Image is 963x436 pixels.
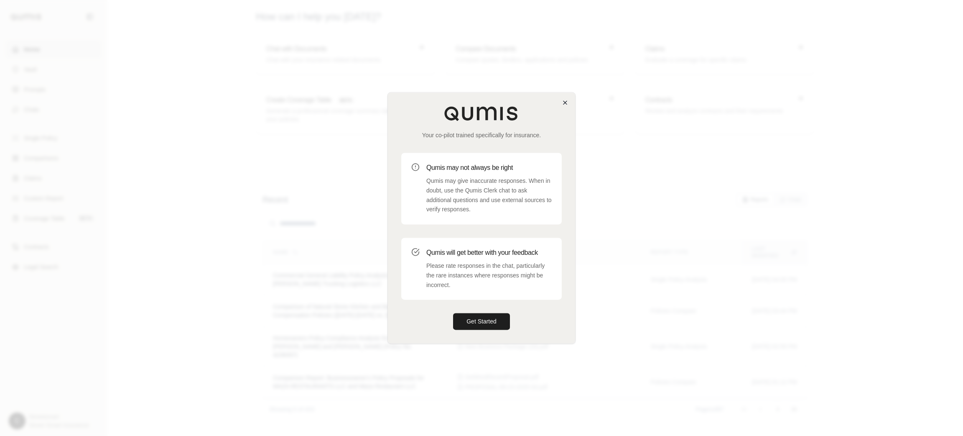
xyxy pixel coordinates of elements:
h3: Qumis will get better with your feedback [426,248,552,258]
p: Your co-pilot trained specifically for insurance. [401,131,562,139]
button: Get Started [453,313,510,330]
h3: Qumis may not always be right [426,163,552,173]
img: Qumis Logo [444,106,519,121]
p: Please rate responses in the chat, particularly the rare instances where responses might be incor... [426,261,552,290]
p: Qumis may give inaccurate responses. When in doubt, use the Qumis Clerk chat to ask additional qu... [426,176,552,214]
